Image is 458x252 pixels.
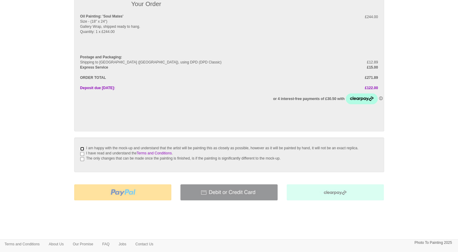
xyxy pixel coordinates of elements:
b: Oil Painting: 'Soul Mates' [80,14,124,18]
label: I am happy with the mock-up and understand that the artist will be painting this as closely as po... [86,146,358,150]
a: About Us [44,240,68,249]
img: Pay with Credit/Debit card [180,184,278,200]
div: £12.89 [306,60,383,65]
label: Deposit due [DATE]: [76,86,229,91]
a: Terms and Conditions [137,151,172,155]
label: ORDER TOTAL [76,75,229,80]
a: Our Promise [68,240,97,249]
strong: Postage and Packaging: [80,55,122,59]
p: Photo To Painting 2025 [414,240,452,246]
div: Shipping to [GEOGRAPHIC_DATA] ([GEOGRAPHIC_DATA]), using DPD (DPD Classic) [76,60,306,65]
p: £244.00 [310,14,378,20]
label: The only changes that can be made once the painting is finished, is if the painting is significan... [86,156,281,160]
span: or 4 interest-free payments of £30.50 with [273,97,345,101]
label: I have read and understand the . [86,151,173,155]
input: I have read and understand theTerms and Conditions. [80,152,84,156]
input: I am happy with the mock-up and understand that the artist will be painting this as closely as po... [80,147,84,151]
a: FAQ [98,240,114,249]
img: Pay with clearpay [287,184,384,200]
a: Jobs [114,240,131,249]
label: £15.00 [229,65,383,70]
div: Size - (18" x 24") Gallery Wrap, shipped ready to hang. Quantity: 1 x £244.00 [76,14,306,40]
a: Information - Opens a dialog [379,97,383,101]
a: Contact Us [131,240,158,249]
label: £122.00 [229,86,383,91]
label: Express Service [76,65,229,70]
label: £271.89 [229,75,383,80]
input: The only changes that can be made once the painting is finished, is if the painting is significan... [80,157,84,161]
img: Pay with PayPal [74,184,171,200]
